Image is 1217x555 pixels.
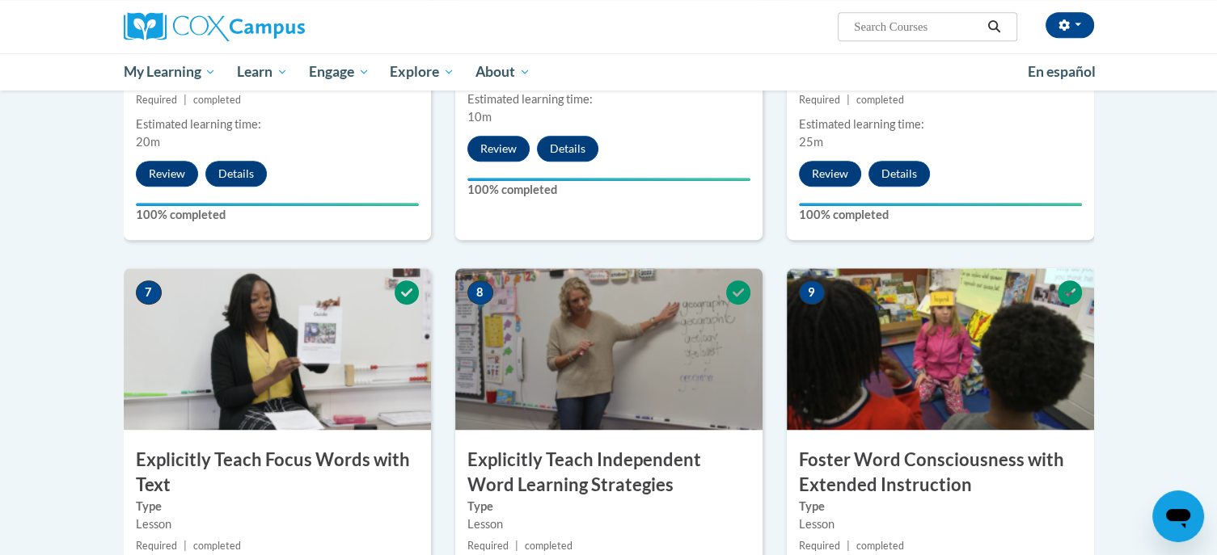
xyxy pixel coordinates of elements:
[799,203,1082,206] div: Your progress
[124,12,431,41] a: Cox Campus
[1028,63,1096,80] span: En español
[467,110,492,124] span: 10m
[1152,490,1204,542] iframe: Button to launch messaging window
[124,448,431,498] h3: Explicitly Teach Focus Words with Text
[136,116,419,133] div: Estimated learning time:
[467,178,750,181] div: Your progress
[799,116,1082,133] div: Estimated learning time:
[136,280,162,305] span: 7
[99,53,1118,90] div: Main menu
[799,515,1082,533] div: Lesson
[123,62,216,82] span: My Learning
[787,448,1094,498] h3: Foster Word Consciousness with Extended Instruction
[455,268,763,430] img: Course Image
[1017,55,1106,89] a: En español
[124,12,305,41] img: Cox Campus
[982,17,1006,36] button: Search
[799,206,1082,224] label: 100% completed
[226,53,298,90] a: Learn
[467,90,750,108] div: Estimated learning time:
[467,181,750,199] label: 100% completed
[467,498,750,515] label: Type
[184,540,187,552] span: |
[379,53,465,90] a: Explore
[799,135,823,149] span: 25m
[799,498,1082,515] label: Type
[467,515,750,533] div: Lesson
[309,62,370,82] span: Engage
[136,94,177,106] span: Required
[136,206,419,224] label: 100% completed
[515,540,518,552] span: |
[136,161,198,187] button: Review
[525,540,573,552] span: completed
[136,203,419,206] div: Your progress
[193,540,241,552] span: completed
[847,94,850,106] span: |
[856,540,904,552] span: completed
[799,280,825,305] span: 9
[856,94,904,106] span: completed
[799,540,840,552] span: Required
[799,94,840,106] span: Required
[475,62,530,82] span: About
[136,498,419,515] label: Type
[467,280,493,305] span: 8
[124,268,431,430] img: Course Image
[193,94,241,106] span: completed
[136,540,177,552] span: Required
[787,268,1094,430] img: Course Image
[237,62,288,82] span: Learn
[465,53,541,90] a: About
[847,540,850,552] span: |
[205,161,267,187] button: Details
[136,135,160,149] span: 20m
[852,17,982,36] input: Search Courses
[467,540,509,552] span: Required
[184,94,187,106] span: |
[455,448,763,498] h3: Explicitly Teach Independent Word Learning Strategies
[1046,12,1094,38] button: Account Settings
[136,515,419,533] div: Lesson
[113,53,227,90] a: My Learning
[799,161,861,187] button: Review
[537,136,598,162] button: Details
[390,62,454,82] span: Explore
[868,161,930,187] button: Details
[298,53,380,90] a: Engage
[467,136,530,162] button: Review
